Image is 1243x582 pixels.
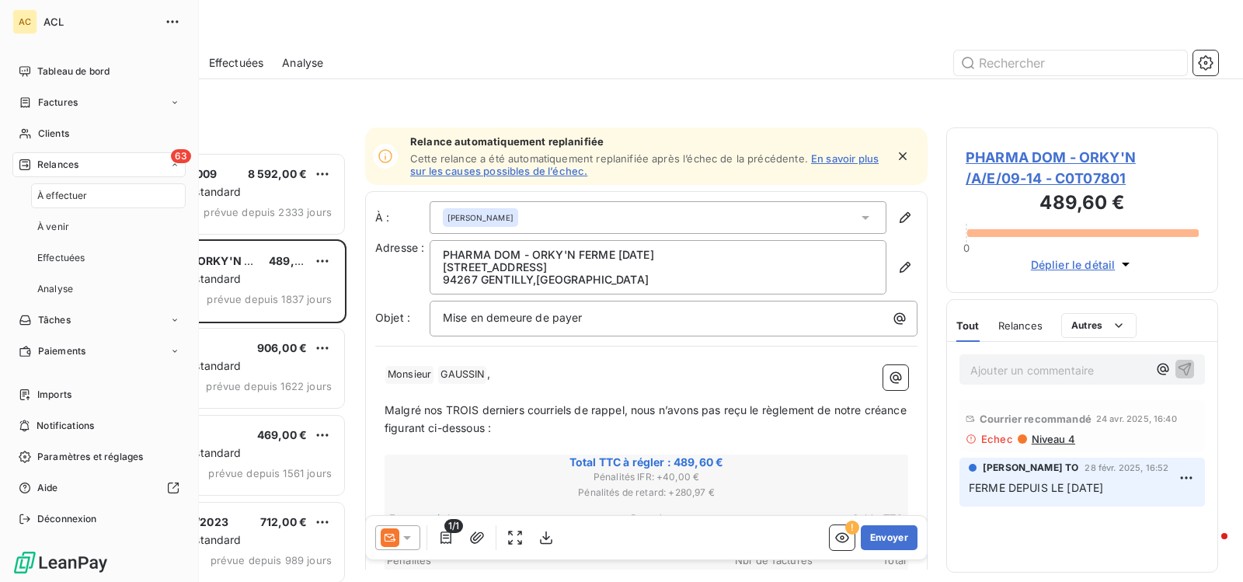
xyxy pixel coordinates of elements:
span: Imports [37,388,71,402]
span: ACL [44,16,155,28]
button: Autres [1061,313,1137,338]
span: Echec [981,433,1013,445]
span: GAUSSIN [438,366,486,384]
span: Adresse : [375,241,424,254]
p: 94267 GENTILLY , [GEOGRAPHIC_DATA] [443,274,873,286]
a: Aide [12,476,186,500]
button: Envoyer [861,525,917,550]
div: grid [75,152,346,582]
span: PHARMA DOM - ORKY'N /A/E/09-14 [110,254,303,267]
label: À : [375,210,430,225]
span: Monsieur [385,366,433,384]
th: Retard [561,511,732,527]
span: Clients [38,127,69,141]
span: À venir [37,220,69,234]
p: [STREET_ADDRESS] [443,261,873,274]
th: Solde TTC [733,511,904,527]
span: 712,00 € [260,515,307,528]
span: Mise en demeure de payer [443,311,583,324]
span: PHARMA DOM - ORKY'N /A/E/09-14 - C0T07801 [966,147,1199,189]
span: FERME DEPUIS LE [DATE] [969,481,1103,494]
span: Relances [37,158,78,172]
span: prévue depuis 989 jours [211,554,332,566]
span: 1/1 [444,519,463,533]
span: Paiements [38,344,85,358]
span: Déplier le détail [1031,256,1116,273]
span: Pénalités de retard : + 280,97 € [387,486,906,500]
img: Logo LeanPay [12,550,109,575]
span: 24 avr. 2025, 16:40 [1096,414,1177,423]
span: Analyse [282,55,323,71]
span: 63 [171,149,191,163]
span: 906,00 € [257,341,307,354]
span: 8 592,00 € [248,167,308,180]
span: Courrier recommandé [980,413,1092,425]
h3: 489,60 € [966,189,1199,220]
span: prévue depuis 1622 jours [206,380,332,392]
input: Rechercher [954,51,1187,75]
span: [PERSON_NAME] [447,212,514,223]
div: AC [12,9,37,34]
span: Aide [37,481,58,495]
span: 469,00 € [257,428,307,441]
span: Tout [956,319,980,332]
span: Effectuées [37,251,85,265]
span: [PERSON_NAME] TO [983,461,1078,475]
a: En savoir plus sur les causes possibles de l’échec. [410,152,879,177]
span: Notifications [37,419,94,433]
span: Analyse [37,282,73,296]
span: prévue depuis 1837 jours [207,293,332,305]
span: Déconnexion [37,512,97,526]
span: 489,60 € [269,254,319,267]
button: Déplier le détail [1026,256,1139,274]
th: Factures échues [388,511,559,527]
span: prévue depuis 1561 jours [208,467,332,479]
span: 0 [963,242,970,254]
span: Pénalités IFR : + 40,00 € [387,470,906,484]
span: Factures [38,96,78,110]
iframe: Intercom live chat [1190,529,1227,566]
span: Niveau 4 [1030,433,1075,445]
span: Tableau de bord [37,64,110,78]
span: 28 févr. 2025, 16:52 [1085,463,1168,472]
span: Malgré nos TROIS derniers courriels de rappel, nous n’avons pas reçu le règlement de notre créanc... [385,403,910,434]
span: Tâches [38,313,71,327]
p: PHARMA DOM - ORKY'N FERME [DATE] [443,249,873,261]
span: prévue depuis 2333 jours [204,206,332,218]
span: Cette relance a été automatiquement replanifiée après l’échec de la précédente. [410,152,808,165]
span: Relance automatiquement replanifiée [410,135,886,148]
span: , [487,367,490,380]
span: Objet : [375,311,410,324]
span: À effectuer [37,189,88,203]
span: Total TTC à régler : 489,60 € [387,455,906,470]
span: Relances [998,319,1043,332]
span: Effectuées [209,55,264,71]
span: Paramètres et réglages [37,450,143,464]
